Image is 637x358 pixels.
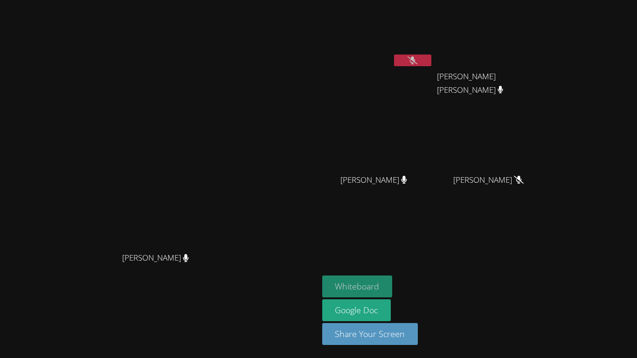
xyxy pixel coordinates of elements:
[340,173,407,187] span: [PERSON_NAME]
[122,251,189,265] span: [PERSON_NAME]
[322,299,391,321] a: Google Doc
[322,275,393,297] button: Whiteboard
[453,173,524,187] span: [PERSON_NAME]
[437,70,540,97] span: [PERSON_NAME] [PERSON_NAME]
[322,323,418,345] button: Share Your Screen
